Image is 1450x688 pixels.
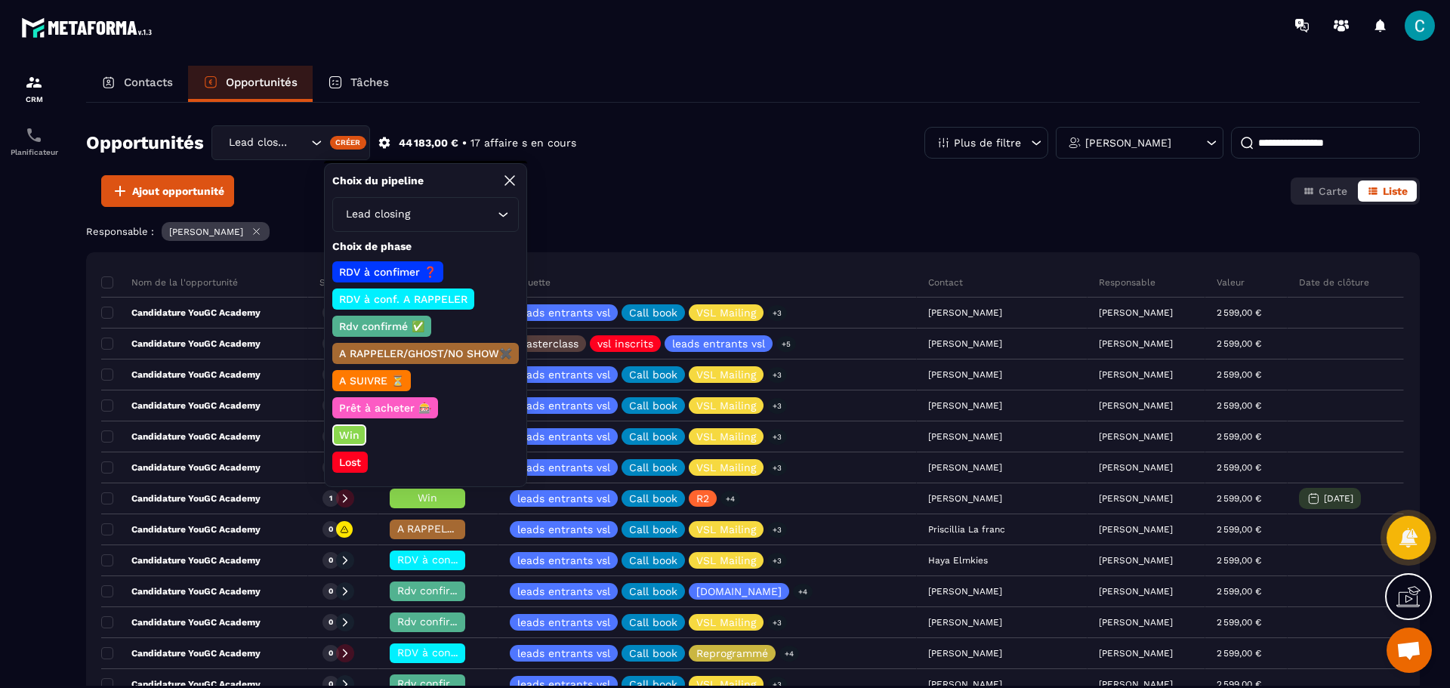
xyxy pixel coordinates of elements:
p: VSL Mailing [696,462,756,473]
p: Call book [629,493,677,504]
p: 1 [329,493,332,504]
p: Candidature YouGC Academy [101,307,261,319]
p: 2 599,00 € [1217,400,1261,411]
p: Prêt à acheter 🎰 [337,400,433,415]
p: [PERSON_NAME] [1099,369,1173,380]
p: [PERSON_NAME] [1099,493,1173,504]
img: logo [21,14,157,42]
p: leads entrants vsl [517,462,610,473]
p: VSL Mailing [696,400,756,411]
p: 44 183,00 € [399,136,458,150]
p: Call book [629,555,677,566]
p: +5 [776,336,796,352]
a: Contacts [86,66,188,102]
p: 0 [329,648,333,659]
p: VSL Mailing [696,617,756,628]
p: Candidature YouGC Academy [101,461,261,474]
p: 2 599,00 € [1217,555,1261,566]
p: Call book [629,307,677,318]
a: schedulerschedulerPlanificateur [4,115,64,168]
p: RDV à confimer ❓ [337,264,439,279]
p: +3 [767,367,787,383]
p: VSL Mailing [696,369,756,380]
p: Call book [629,617,677,628]
p: Rdv confirmé ✅ [337,319,427,334]
p: Reprogrammé [696,648,768,659]
p: leads entrants vsl [517,493,610,504]
p: +4 [779,646,799,662]
p: 0 [329,586,333,597]
span: RDV à conf. A RAPPELER [397,554,524,566]
p: CRM [4,95,64,103]
p: Lost [337,455,363,470]
p: 2 599,00 € [1217,493,1261,504]
input: Search for option [413,206,494,223]
p: leads entrants vsl [517,586,610,597]
button: Ajout opportunité [101,175,234,207]
p: VSL Mailing [696,431,756,442]
p: leads entrants vsl [517,400,610,411]
p: leads entrants vsl [517,617,610,628]
div: Créer [330,136,367,150]
a: Opportunités [188,66,313,102]
p: 0 [329,617,333,628]
div: Search for option [332,197,519,232]
p: leads entrants vsl [672,338,765,349]
p: [PERSON_NAME] [1099,555,1173,566]
p: Candidature YouGC Academy [101,616,261,628]
p: Candidature YouGC Academy [101,492,261,504]
button: Carte [1294,180,1356,202]
p: Date de clôture [1299,276,1369,288]
p: A RAPPELER/GHOST/NO SHOW✖️ [337,346,514,361]
p: VSL Mailing [696,524,756,535]
span: Rdv confirmé ✅ [397,585,483,597]
p: Candidature YouGC Academy [101,554,261,566]
p: Contacts [124,76,173,89]
p: [PERSON_NAME] [1099,524,1173,535]
p: [PERSON_NAME] [1085,137,1171,148]
p: Call book [629,400,677,411]
p: +3 [767,553,787,569]
p: 2 599,00 € [1217,524,1261,535]
p: Responsable : [86,226,154,237]
p: Candidature YouGC Academy [101,523,261,535]
p: Tâches [350,76,389,89]
p: [DATE] [1324,493,1353,504]
p: Call book [629,648,677,659]
p: +3 [767,615,787,631]
p: 2 599,00 € [1217,617,1261,628]
span: Lead closing [342,206,413,223]
p: VSL Mailing [696,555,756,566]
p: Planificateur [4,148,64,156]
p: [PERSON_NAME] [1099,338,1173,349]
h2: Opportunités [86,128,204,158]
span: Win [418,492,437,504]
a: formationformationCRM [4,62,64,115]
span: A RAPPELER/GHOST/NO SHOW✖️ [397,523,568,535]
p: [PERSON_NAME] [1099,648,1173,659]
p: leads entrants vsl [517,307,610,318]
p: • [462,136,467,150]
p: [PERSON_NAME] [1099,586,1173,597]
p: [DOMAIN_NAME] [696,586,782,597]
p: 0 [329,524,333,535]
p: leads entrants vsl [517,648,610,659]
p: Candidature YouGC Academy [101,430,261,443]
p: VSL Mailing [696,307,756,318]
p: leads entrants vsl [517,524,610,535]
p: Nom de la l'opportunité [101,276,238,288]
p: +4 [720,491,740,507]
p: 2 599,00 € [1217,307,1261,318]
p: Call book [629,586,677,597]
p: Call book [629,431,677,442]
span: RDV à conf. A RAPPELER [397,646,524,659]
p: +3 [767,398,787,414]
p: leads entrants vsl [517,555,610,566]
p: +3 [767,429,787,445]
p: 2 599,00 € [1217,586,1261,597]
p: Choix du pipeline [332,174,424,188]
p: Candidature YouGC Academy [101,647,261,659]
p: 2 599,00 € [1217,369,1261,380]
p: Candidature YouGC Academy [101,338,261,350]
p: Call book [629,369,677,380]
